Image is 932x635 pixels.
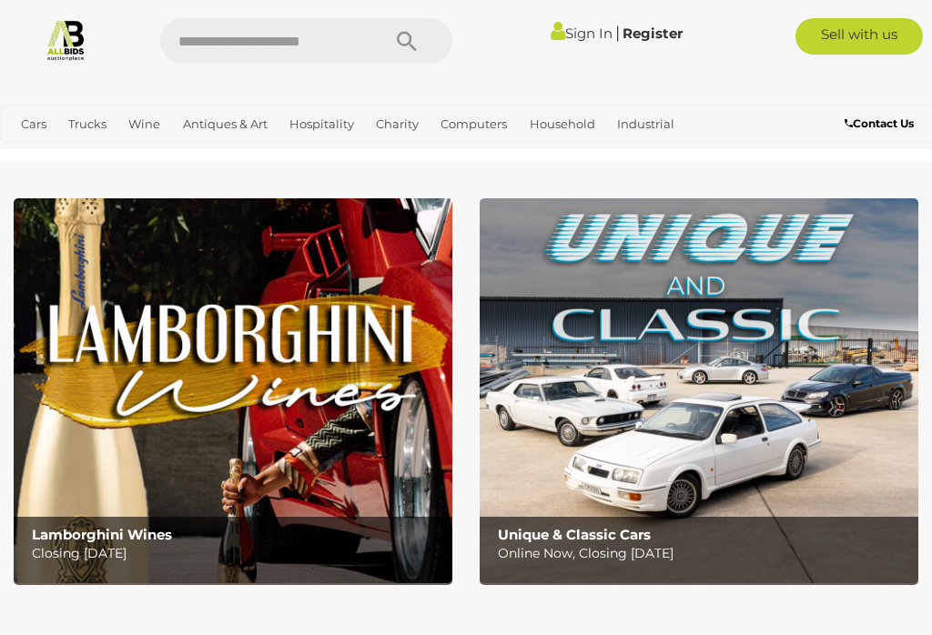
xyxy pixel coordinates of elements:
[45,18,87,61] img: Allbids.com.au
[14,109,54,139] a: Cars
[14,198,452,582] img: Lamborghini Wines
[32,542,442,565] p: Closing [DATE]
[522,109,603,139] a: Household
[623,25,683,42] a: Register
[92,139,141,169] a: Office
[498,542,908,565] p: Online Now, Closing [DATE]
[498,526,651,543] b: Unique & Classic Cars
[208,139,352,169] a: [GEOGRAPHIC_DATA]
[480,198,918,582] a: Unique & Classic Cars Unique & Classic Cars Online Now, Closing [DATE]
[615,23,620,43] span: |
[361,18,452,64] button: Search
[795,18,923,55] a: Sell with us
[845,114,918,134] a: Contact Us
[551,25,613,42] a: Sign In
[610,109,682,139] a: Industrial
[32,526,172,543] b: Lamborghini Wines
[480,198,918,582] img: Unique & Classic Cars
[14,198,452,582] a: Lamborghini Wines Lamborghini Wines Closing [DATE]
[148,139,200,169] a: Sports
[61,109,114,139] a: Trucks
[282,109,361,139] a: Hospitality
[845,116,914,130] b: Contact Us
[369,109,426,139] a: Charity
[121,109,167,139] a: Wine
[14,139,85,169] a: Jewellery
[176,109,275,139] a: Antiques & Art
[433,109,514,139] a: Computers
